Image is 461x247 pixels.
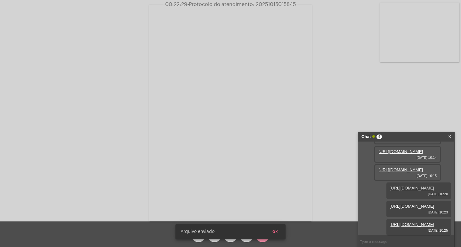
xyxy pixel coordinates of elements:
input: Type a message [358,236,454,247]
span: • [187,2,189,7]
strong: Chat [361,132,371,142]
a: X [448,132,451,142]
span: [DATE] 10:25 [390,228,448,232]
span: Protocolo do atendimento: 20251015015845 [187,2,296,7]
span: Online [372,135,375,138]
span: Arquivo enviado [181,228,214,235]
span: 4 [376,135,382,139]
a: [URL][DOMAIN_NAME] [390,186,434,190]
span: [DATE] 10:15 [378,174,437,178]
span: [DATE] 10:14 [378,156,437,159]
a: [URL][DOMAIN_NAME] [390,204,434,209]
span: [DATE] 10:23 [390,210,448,214]
span: [DATE] 10:20 [390,192,448,196]
button: ok [267,226,283,237]
a: [URL][DOMAIN_NAME] [378,149,423,154]
span: 00:22:29 [165,2,187,7]
a: [URL][DOMAIN_NAME] [378,167,423,172]
span: ok [272,229,278,234]
a: [URL][DOMAIN_NAME] [390,222,434,227]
